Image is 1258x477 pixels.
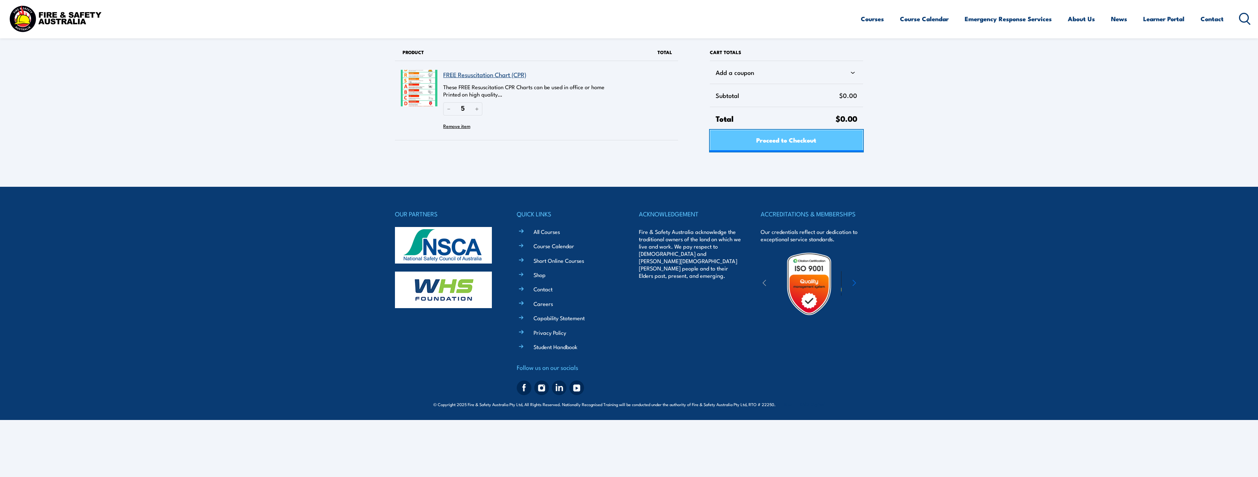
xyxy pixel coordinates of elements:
[777,252,841,316] img: Untitled design (19)
[395,227,492,264] img: nsca-logo-footer
[761,228,863,243] p: Our credentials reflect our dedication to exceptional service standards.
[534,271,546,279] a: Shop
[454,102,471,115] input: Quantity of FREE Resuscitation Chart (CPR) in your cart.
[395,272,492,308] img: whs-logo-footer
[403,49,424,56] span: Product
[861,9,884,29] a: Courses
[710,44,863,61] h2: Cart totals
[443,70,526,79] a: FREE Resuscitation Chart (CPR)
[716,113,836,124] span: Total
[534,343,577,351] a: Student Handbook
[756,130,816,149] span: Proceed to Checkout
[534,300,553,307] a: Careers
[534,329,566,336] a: Privacy Policy
[965,9,1052,29] a: Emergency Response Services
[471,102,482,115] button: Increase quantity of FREE Resuscitation Chart (CPR)
[443,83,636,98] p: These FREE Resuscitation CPR Charts can be used in office or home Printed on high quality…
[710,130,863,152] a: Proceed to Checkout
[1111,9,1127,29] a: News
[839,90,857,101] span: $0.00
[534,257,584,264] a: Short Online Courses
[534,228,560,235] a: All Courses
[534,285,553,293] a: Contact
[517,209,619,219] h4: QUICK LINKS
[841,271,905,296] img: ewpa-logo
[639,209,741,219] h4: ACKNOWLEDGEMENT
[443,120,470,131] button: Remove FREE Resuscitation Chart (CPR) from cart
[761,209,863,219] h4: ACCREDITATIONS & MEMBERSHIPS
[534,242,574,250] a: Course Calendar
[836,112,857,124] span: $0.00
[1068,9,1095,29] a: About Us
[716,67,857,78] div: Add a coupon
[1143,9,1184,29] a: Learner Portal
[799,400,825,408] a: KND Digital
[401,70,437,106] img: FREE Resuscitation Chart - What are the 7 steps to CPR?
[443,102,454,115] button: Reduce quantity of FREE Resuscitation Chart (CPR)
[784,401,825,407] span: Site:
[658,49,672,56] span: Total
[534,314,585,322] a: Capability Statement
[433,401,825,408] span: © Copyright 2025 Fire & Safety Australia Pty Ltd, All Rights Reserved. Nationally Recognised Trai...
[900,9,949,29] a: Course Calendar
[517,362,619,372] h4: Follow us on our socials
[395,209,497,219] h4: OUR PARTNERS
[1201,9,1224,29] a: Contact
[639,228,741,279] p: Fire & Safety Australia acknowledge the traditional owners of the land on which we live and work....
[716,90,839,101] span: Subtotal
